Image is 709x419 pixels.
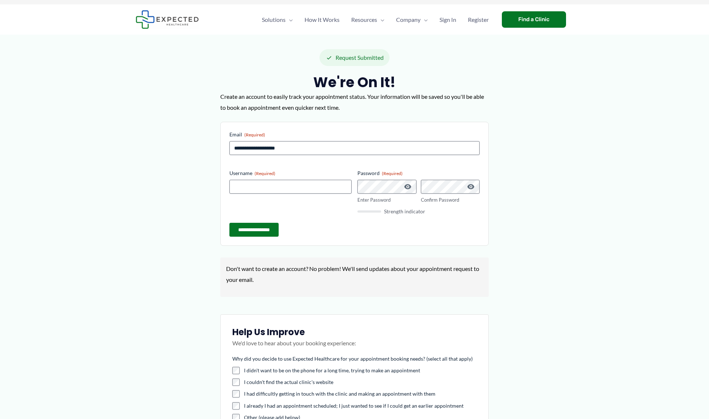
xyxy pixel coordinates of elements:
label: I already I had an appointment scheduled; I just wanted to see if I could get an earlier appointment [244,402,477,410]
span: Menu Toggle [377,7,384,32]
div: Request Submitted [319,49,390,66]
h2: We're on it! [220,73,489,91]
div: Strength indicator [357,209,480,214]
span: Company [396,7,421,32]
span: Solutions [262,7,286,32]
label: Username [229,170,352,177]
a: ResourcesMenu Toggle [345,7,390,32]
p: Don't want to create an account? No problem! We'll send updates about your appointment request to... [226,263,483,285]
span: Register [468,7,489,32]
span: Sign In [439,7,456,32]
legend: Password [357,170,403,177]
p: Create an account to easily track your appointment status. Your information will be saved so you'... [220,91,489,113]
span: (Required) [382,171,403,176]
span: (Required) [244,132,265,137]
button: Show Password [466,182,475,191]
button: Show Password [403,182,412,191]
label: Confirm Password [421,197,480,203]
label: I had difficultly getting in touch with the clinic and making an appointment with them [244,390,477,397]
a: Register [462,7,495,32]
a: Sign In [434,7,462,32]
legend: Why did you decide to use Expected Healthcare for your appointment booking needs? (select all tha... [232,355,473,362]
span: Resources [351,7,377,32]
nav: Primary Site Navigation [256,7,495,32]
label: I didn't want to be on the phone for a long time, trying to make an appointment [244,367,477,374]
a: SolutionsMenu Toggle [256,7,299,32]
a: How It Works [299,7,345,32]
span: How It Works [305,7,340,32]
h3: Help Us Improve [232,326,477,338]
a: Find a Clinic [502,11,566,28]
span: (Required) [255,171,275,176]
a: CompanyMenu Toggle [390,7,434,32]
label: Enter Password [357,197,417,203]
img: Expected Healthcare Logo - side, dark font, small [136,10,199,29]
label: Email [229,131,480,138]
label: I couldn't find the actual clinic's website [244,379,477,386]
span: Menu Toggle [421,7,428,32]
p: We'd love to hear about your booking experience: [232,338,477,356]
span: Menu Toggle [286,7,293,32]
